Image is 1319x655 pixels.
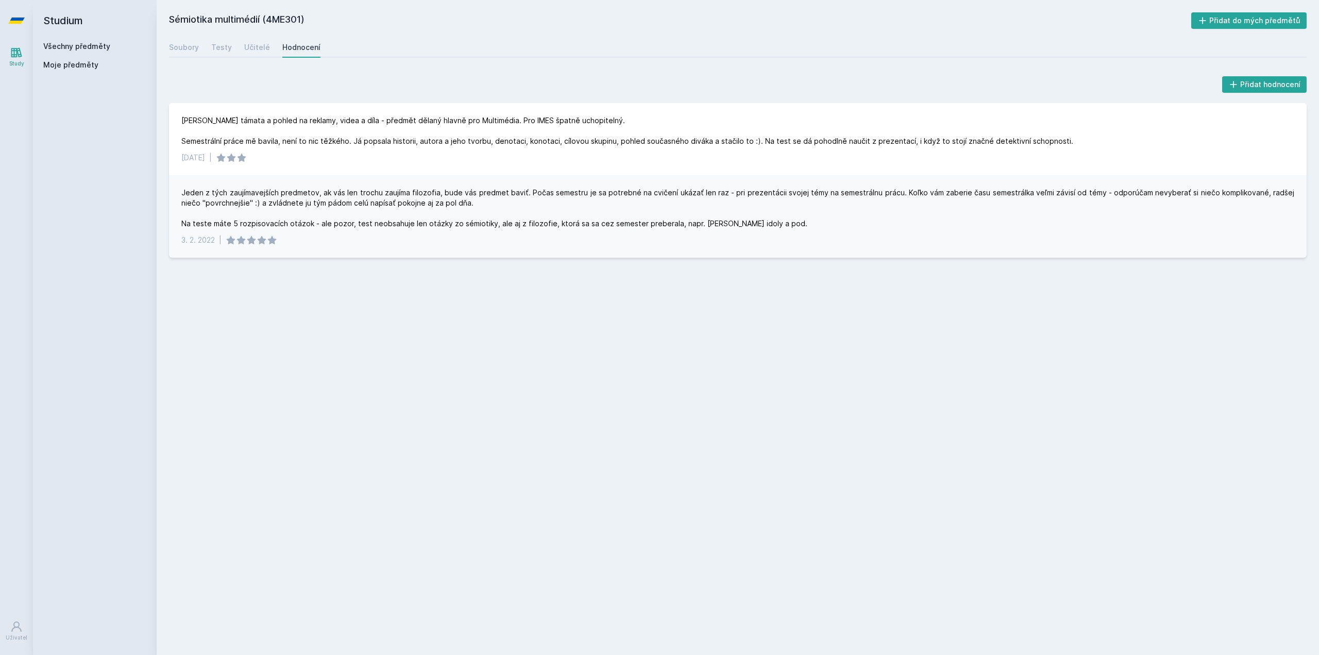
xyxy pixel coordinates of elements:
[2,615,31,647] a: Uživatel
[181,188,1294,229] div: Jeden z tých zaujímavejších predmetov, ak vás len trochu zaujíma filozofia, bude vás predmet bavi...
[43,60,98,70] span: Moje předměty
[219,235,222,245] div: |
[244,42,270,53] div: Učitelé
[181,115,1073,146] div: [PERSON_NAME] támata a pohled na reklamy, videa a díla - předmět dělaný hlavně pro Multimédia. Pr...
[1191,12,1307,29] button: Přidat do mých předmětů
[169,37,199,58] a: Soubory
[169,42,199,53] div: Soubory
[282,42,320,53] div: Hodnocení
[209,153,212,163] div: |
[6,634,27,642] div: Uživatel
[1222,76,1307,93] button: Přidat hodnocení
[211,37,232,58] a: Testy
[43,42,110,51] a: Všechny předměty
[244,37,270,58] a: Učitelé
[282,37,320,58] a: Hodnocení
[9,60,24,68] div: Study
[181,153,205,163] div: [DATE]
[169,12,1191,29] h2: Sémiotika multimédií (4ME301)
[181,235,215,245] div: 3. 2. 2022
[2,41,31,73] a: Study
[211,42,232,53] div: Testy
